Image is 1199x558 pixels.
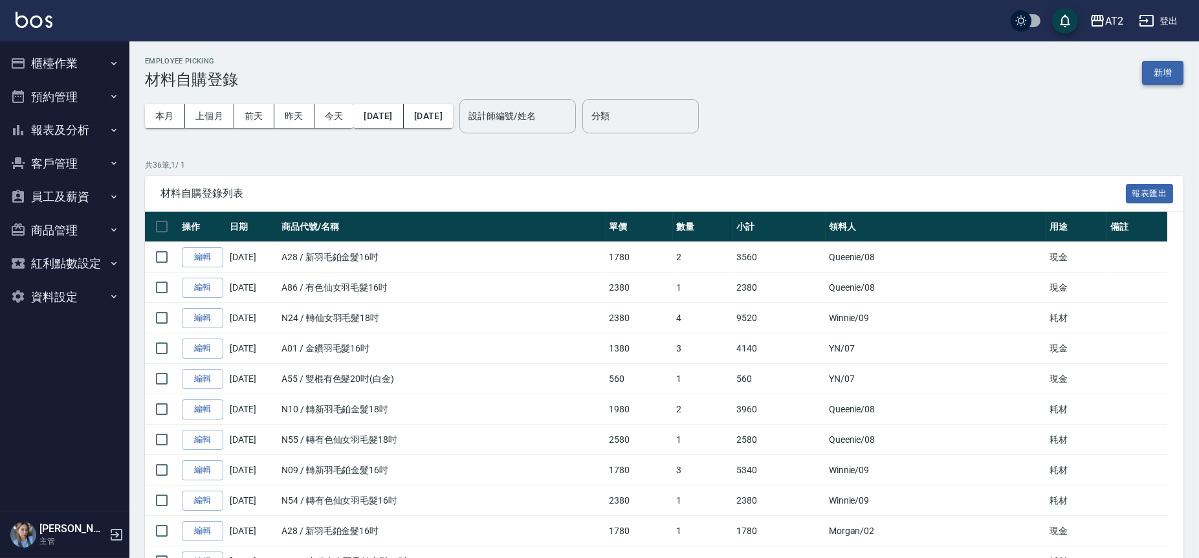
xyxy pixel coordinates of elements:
[182,399,223,419] a: 編輯
[606,394,672,425] td: 1980
[182,278,223,298] a: 編輯
[1046,273,1107,303] td: 現金
[673,394,734,425] td: 2
[182,308,223,328] a: 編輯
[1052,8,1078,34] button: save
[733,455,825,485] td: 5340
[826,455,1046,485] td: Winnie /09
[226,273,278,303] td: [DATE]
[278,485,606,516] td: N54 / 轉有色仙女羽毛髮16吋
[1105,13,1123,29] div: AT2
[606,485,672,516] td: 2380
[5,47,124,80] button: 櫃檯作業
[733,516,825,546] td: 1780
[145,104,185,128] button: 本月
[826,242,1046,273] td: Queenie /08
[826,425,1046,455] td: Queenie /08
[673,485,734,516] td: 1
[673,303,734,333] td: 4
[5,247,124,280] button: 紅利點數設定
[182,339,223,359] a: 編輯
[39,522,105,535] h5: [PERSON_NAME]
[185,104,234,128] button: 上個月
[606,364,672,394] td: 560
[826,212,1046,242] th: 領料人
[226,333,278,364] td: [DATE]
[145,57,238,65] h2: Employee Picking
[1046,394,1107,425] td: 耗材
[182,430,223,450] a: 編輯
[278,273,606,303] td: A86 / 有色仙女羽毛髮16吋
[606,455,672,485] td: 1780
[606,425,672,455] td: 2580
[826,364,1046,394] td: YN /07
[182,369,223,389] a: 編輯
[606,212,672,242] th: 單價
[1046,242,1107,273] td: 現金
[226,242,278,273] td: [DATE]
[278,394,606,425] td: N10 / 轉新羽毛鉑金髮18吋
[1142,61,1183,85] button: 新增
[226,425,278,455] td: [DATE]
[182,460,223,480] a: 編輯
[733,394,825,425] td: 3960
[606,242,672,273] td: 1780
[226,212,278,242] th: 日期
[673,273,734,303] td: 1
[226,455,278,485] td: [DATE]
[10,522,36,548] img: Person
[606,516,672,546] td: 1780
[226,485,278,516] td: [DATE]
[673,425,734,455] td: 1
[1142,66,1183,78] a: 新增
[179,212,226,242] th: 操作
[145,71,238,89] h3: 材料自購登錄
[733,333,825,364] td: 4140
[5,214,124,247] button: 商品管理
[1046,212,1107,242] th: 用途
[278,364,606,394] td: A55 / 雙棍有色髮20吋(白金)
[314,104,354,128] button: 今天
[274,104,314,128] button: 昨天
[606,273,672,303] td: 2380
[226,364,278,394] td: [DATE]
[1126,186,1174,199] a: 報表匯出
[1134,9,1183,33] button: 登出
[826,333,1046,364] td: YN /07
[182,247,223,267] a: 編輯
[673,242,734,273] td: 2
[733,212,825,242] th: 小計
[1046,303,1107,333] td: 耗材
[39,535,105,547] p: 主管
[226,516,278,546] td: [DATE]
[826,273,1046,303] td: Queenie /08
[404,104,453,128] button: [DATE]
[1046,364,1107,394] td: 現金
[226,394,278,425] td: [DATE]
[673,364,734,394] td: 1
[673,333,734,364] td: 3
[182,521,223,541] a: 編輯
[5,280,124,314] button: 資料設定
[1046,455,1107,485] td: 耗材
[145,159,1183,171] p: 共 36 筆, 1 / 1
[353,104,403,128] button: [DATE]
[1126,184,1174,204] button: 報表匯出
[226,303,278,333] td: [DATE]
[278,212,606,242] th: 商品代號/名稱
[278,425,606,455] td: N55 / 轉有色仙女羽毛髮18吋
[1084,8,1128,34] button: AT2
[278,455,606,485] td: N09 / 轉新羽毛鉑金髮16吋
[673,455,734,485] td: 3
[16,12,52,28] img: Logo
[160,187,1126,200] span: 材料自購登錄列表
[278,333,606,364] td: A01 / 金鑽羽毛髮16吋
[733,485,825,516] td: 2380
[278,516,606,546] td: A28 / 新羽毛鉑金髮16吋
[606,303,672,333] td: 2380
[1046,333,1107,364] td: 現金
[5,113,124,147] button: 報表及分析
[826,516,1046,546] td: Morgan /02
[1046,425,1107,455] td: 耗材
[606,333,672,364] td: 1380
